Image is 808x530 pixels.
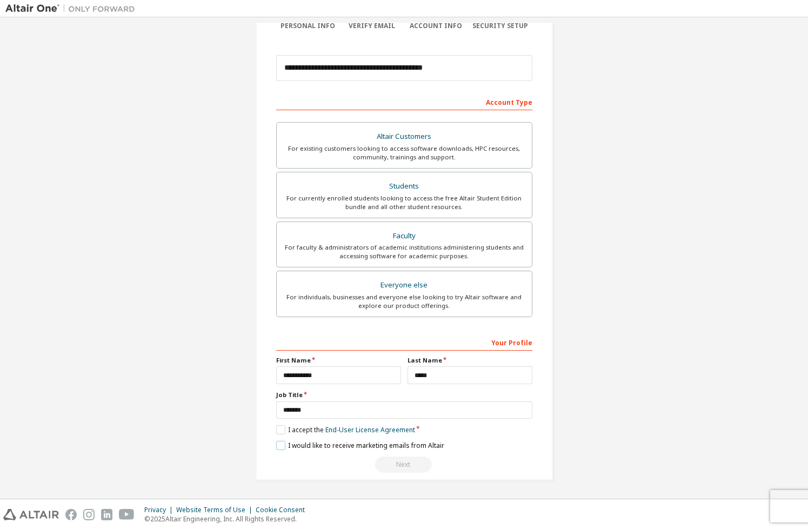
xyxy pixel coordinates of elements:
img: altair_logo.svg [3,509,59,520]
label: Job Title [276,391,532,399]
div: Altair Customers [283,129,525,144]
a: End-User License Agreement [325,425,415,434]
div: For individuals, businesses and everyone else looking to try Altair software and explore our prod... [283,293,525,310]
label: I would like to receive marketing emails from Altair [276,441,444,450]
div: Account Info [404,22,469,30]
div: Faculty [283,229,525,244]
div: For existing customers looking to access software downloads, HPC resources, community, trainings ... [283,144,525,162]
img: facebook.svg [65,509,77,520]
img: Altair One [5,3,141,14]
div: Account Type [276,93,532,110]
div: Website Terms of Use [176,506,256,514]
div: Personal Info [276,22,340,30]
label: Last Name [408,356,532,365]
div: Privacy [144,506,176,514]
div: Your Profile [276,333,532,351]
div: Security Setup [468,22,532,30]
div: Select your account type to continue [276,457,532,473]
label: I accept the [276,425,415,434]
p: © 2025 Altair Engineering, Inc. All Rights Reserved. [144,514,311,524]
div: Cookie Consent [256,506,311,514]
label: First Name [276,356,401,365]
div: Verify Email [340,22,404,30]
img: youtube.svg [119,509,135,520]
img: instagram.svg [83,509,95,520]
div: Everyone else [283,278,525,293]
div: For currently enrolled students looking to access the free Altair Student Edition bundle and all ... [283,194,525,211]
div: Students [283,179,525,194]
div: For faculty & administrators of academic institutions administering students and accessing softwa... [283,243,525,260]
img: linkedin.svg [101,509,112,520]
